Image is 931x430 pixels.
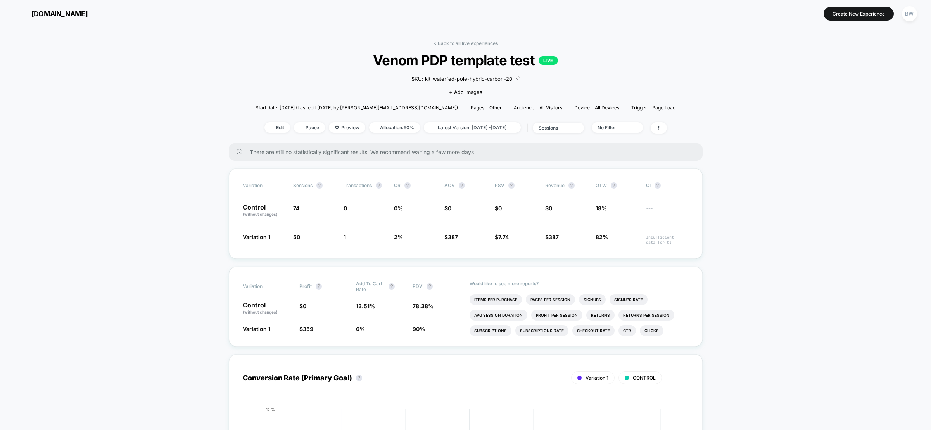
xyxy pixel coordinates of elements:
[470,310,527,321] li: Avg Session Duration
[243,281,285,292] span: Variation
[568,182,575,189] button: ?
[525,122,533,134] span: |
[655,182,661,189] button: ?
[303,326,313,332] span: 359
[299,283,312,289] span: Profit
[596,205,607,212] span: 18%
[394,182,401,188] span: CR
[495,205,502,212] span: $
[404,182,411,189] button: ?
[413,326,425,332] span: 90 %
[448,205,451,212] span: 0
[293,234,300,240] span: 50
[633,375,656,381] span: CONTROL
[618,310,674,321] li: Returns Per Session
[394,205,403,212] span: 0 %
[243,204,285,217] p: Control
[299,303,306,309] span: $
[531,310,582,321] li: Profit Per Session
[508,182,515,189] button: ?
[646,206,689,217] span: ---
[243,310,278,314] span: (without changes)
[356,326,365,332] span: 6 %
[243,234,270,240] span: Variation 1
[243,326,270,332] span: Variation 1
[596,234,608,240] span: 82%
[539,125,570,131] div: sessions
[459,182,465,189] button: ?
[610,294,648,305] li: Signups Rate
[303,303,306,309] span: 0
[495,182,504,188] span: PSV
[448,234,458,240] span: 387
[515,325,568,336] li: Subscriptions Rate
[444,205,451,212] span: $
[514,105,562,111] div: Audience:
[498,205,502,212] span: 0
[572,325,615,336] li: Checkout Rate
[376,182,382,189] button: ?
[394,234,403,240] span: 2 %
[646,182,689,189] span: CI
[579,294,606,305] li: Signups
[424,122,521,133] span: Latest Version: [DATE] - [DATE]
[618,325,636,336] li: Ctr
[413,283,423,289] span: PDV
[652,105,675,111] span: Page Load
[526,294,575,305] li: Pages Per Session
[470,294,522,305] li: Items Per Purchase
[498,234,509,240] span: 7.74
[12,7,90,20] button: [DOMAIN_NAME]
[545,182,565,188] span: Revenue
[549,234,559,240] span: 387
[293,182,313,188] span: Sessions
[389,283,395,290] button: ?
[539,56,558,65] p: LIVE
[293,205,299,212] span: 74
[344,182,372,188] span: Transactions
[900,6,919,22] button: BW
[356,303,375,309] span: 13.51 %
[413,303,434,309] span: 78.38 %
[434,40,498,46] a: < Back to all live experiences
[243,212,278,217] span: (without changes)
[586,310,615,321] li: Returns
[250,149,687,155] span: There are still no statistically significant results. We recommend waiting a few more days
[646,235,689,245] span: Insufficient data for CI
[545,205,552,212] span: $
[470,325,511,336] li: Subscriptions
[411,75,512,83] span: SKU: kit_waterfed-pole-hybrid-carbon-20
[31,10,88,18] span: [DOMAIN_NAME]
[568,105,625,111] span: Device:
[640,325,663,336] li: Clicks
[256,105,458,111] span: Start date: [DATE] (Last edit [DATE] by [PERSON_NAME][EMAIL_ADDRESS][DOMAIN_NAME])
[471,105,502,111] div: Pages:
[266,407,275,411] tspan: 12 %
[427,283,433,290] button: ?
[549,205,552,212] span: 0
[299,326,313,332] span: $
[595,105,619,111] span: all devices
[444,182,455,188] span: AOV
[344,205,347,212] span: 0
[824,7,894,21] button: Create New Experience
[356,375,362,381] button: ?
[369,122,420,133] span: Allocation: 50%
[470,281,689,286] p: Would like to see more reports?
[596,182,638,189] span: OTW
[356,281,385,292] span: Add To Cart Rate
[611,182,617,189] button: ?
[598,125,629,130] div: No Filter
[344,234,346,240] span: 1
[329,122,365,133] span: Preview
[294,122,325,133] span: Pause
[276,52,655,68] span: Venom PDP template test
[631,105,675,111] div: Trigger:
[243,182,285,189] span: Variation
[489,105,502,111] span: other
[902,6,917,21] div: BW
[495,234,509,240] span: $
[449,89,482,95] span: + Add Images
[444,234,458,240] span: $
[586,375,608,381] span: Variation 1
